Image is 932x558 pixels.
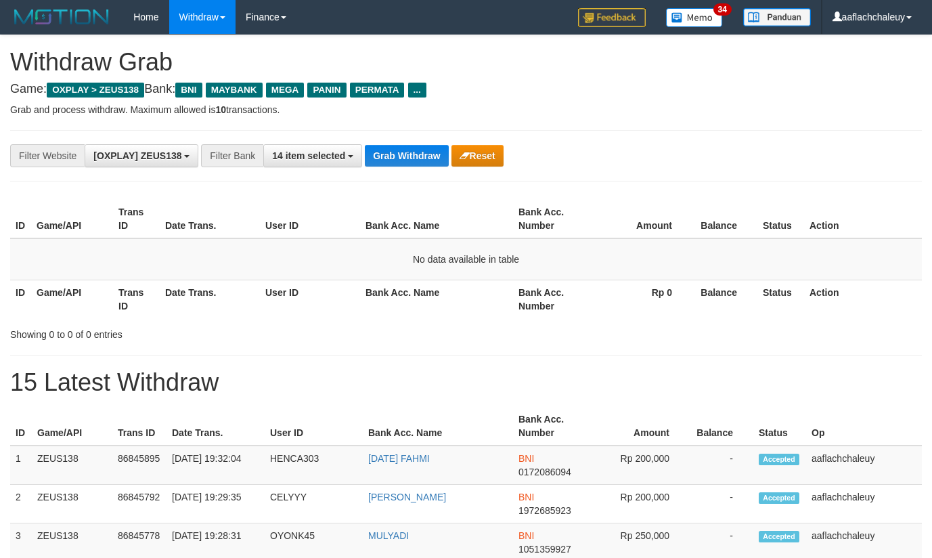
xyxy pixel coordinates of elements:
[518,530,534,541] span: BNI
[10,280,31,318] th: ID
[690,407,753,446] th: Balance
[690,485,753,523] td: -
[10,369,922,396] h1: 15 Latest Withdraw
[804,200,922,238] th: Action
[368,492,446,502] a: [PERSON_NAME]
[10,7,113,27] img: MOTION_logo.png
[692,200,757,238] th: Balance
[518,505,571,516] span: Copy 1972685923 to clipboard
[47,83,144,98] span: OXPLAY > ZEUS138
[451,145,504,167] button: Reset
[10,83,922,96] h4: Game: Bank:
[513,280,595,318] th: Bank Acc. Number
[804,280,922,318] th: Action
[713,3,732,16] span: 34
[32,446,112,485] td: ZEUS138
[175,83,202,98] span: BNI
[85,144,198,167] button: [OXPLAY] ZEUS138
[112,446,167,485] td: 86845895
[32,485,112,523] td: ZEUS138
[757,200,804,238] th: Status
[93,150,181,161] span: [OXPLAY] ZEUS138
[690,446,753,485] td: -
[759,454,799,465] span: Accepted
[10,322,378,341] div: Showing 0 to 0 of 0 entries
[806,446,922,485] td: aaflachchaleuy
[260,200,360,238] th: User ID
[206,83,263,98] span: MAYBANK
[10,200,31,238] th: ID
[594,485,690,523] td: Rp 200,000
[266,83,305,98] span: MEGA
[518,467,571,477] span: Copy 0172086094 to clipboard
[757,280,804,318] th: Status
[360,200,513,238] th: Bank Acc. Name
[578,8,646,27] img: Feedback.jpg
[167,485,265,523] td: [DATE] 19:29:35
[595,280,692,318] th: Rp 0
[112,485,167,523] td: 86845792
[10,238,922,280] td: No data available in table
[368,453,430,464] a: [DATE] FAHMI
[595,200,692,238] th: Amount
[112,407,167,446] th: Trans ID
[594,407,690,446] th: Amount
[692,280,757,318] th: Balance
[759,531,799,542] span: Accepted
[666,8,723,27] img: Button%20Memo.svg
[10,49,922,76] h1: Withdraw Grab
[806,485,922,523] td: aaflachchaleuy
[160,280,260,318] th: Date Trans.
[32,407,112,446] th: Game/API
[594,446,690,485] td: Rp 200,000
[513,407,594,446] th: Bank Acc. Number
[350,83,405,98] span: PERMATA
[215,104,226,115] strong: 10
[265,407,363,446] th: User ID
[518,544,571,555] span: Copy 1051359927 to clipboard
[10,407,32,446] th: ID
[201,144,263,167] div: Filter Bank
[408,83,426,98] span: ...
[368,530,409,541] a: MULYADI
[363,407,513,446] th: Bank Acc. Name
[263,144,362,167] button: 14 item selected
[265,485,363,523] td: CELYYY
[31,280,113,318] th: Game/API
[753,407,806,446] th: Status
[10,485,32,523] td: 2
[113,280,160,318] th: Trans ID
[365,145,448,167] button: Grab Withdraw
[10,446,32,485] td: 1
[518,492,534,502] span: BNI
[167,446,265,485] td: [DATE] 19:32:04
[167,407,265,446] th: Date Trans.
[160,200,260,238] th: Date Trans.
[513,200,595,238] th: Bank Acc. Number
[31,200,113,238] th: Game/API
[10,103,922,116] p: Grab and process withdraw. Maximum allowed is transactions.
[10,144,85,167] div: Filter Website
[743,8,811,26] img: panduan.png
[307,83,346,98] span: PANIN
[518,453,534,464] span: BNI
[260,280,360,318] th: User ID
[759,492,799,504] span: Accepted
[113,200,160,238] th: Trans ID
[806,407,922,446] th: Op
[360,280,513,318] th: Bank Acc. Name
[272,150,345,161] span: 14 item selected
[265,446,363,485] td: HENCA303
